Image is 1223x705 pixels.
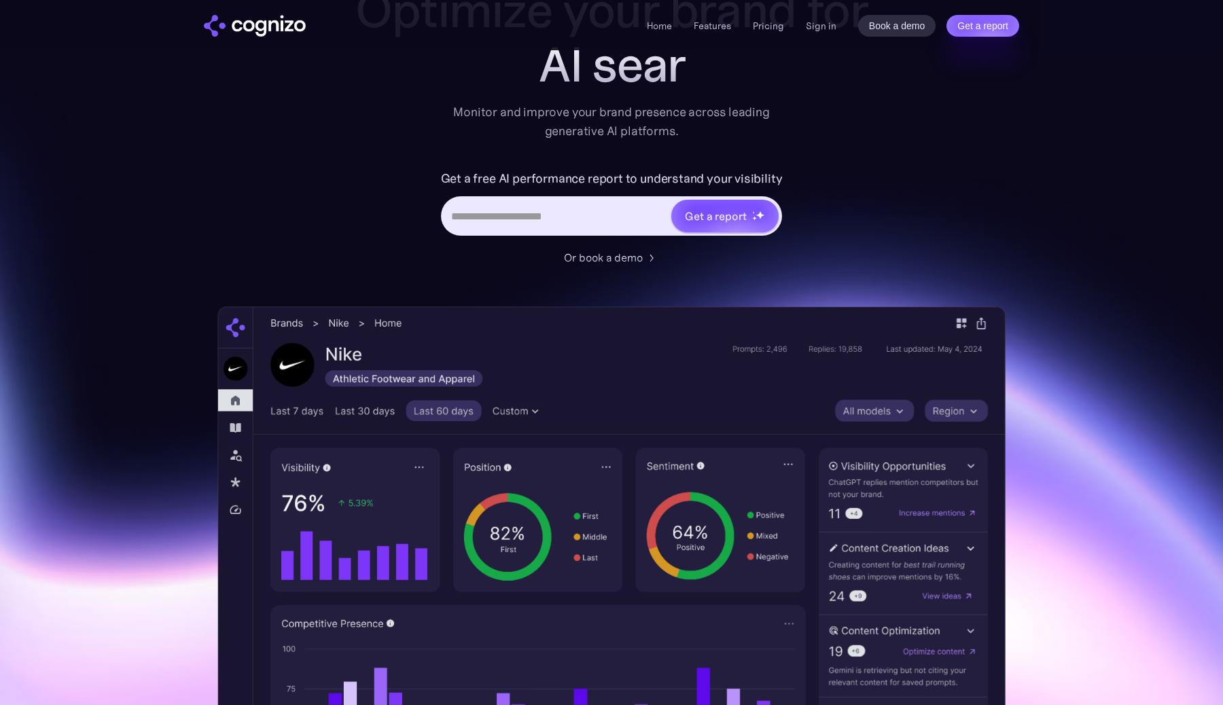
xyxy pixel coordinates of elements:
[670,198,780,234] a: Get a reportstarstarstar
[441,168,783,189] label: Get a free AI performance report to understand your visibility
[647,20,672,32] a: Home
[694,20,731,32] a: Features
[752,216,757,221] img: star
[444,103,779,141] div: Monitor and improve your brand presence across leading generative AI platforms.
[806,18,836,34] a: Sign in
[756,211,764,219] img: star
[204,15,306,37] a: home
[204,15,306,37] img: cognizo logo
[340,37,883,92] div: AI sear
[858,15,936,37] a: Book a demo
[441,168,783,242] form: Hero URL Input Form
[752,211,754,213] img: star
[946,15,1019,37] a: Get a report
[564,249,643,266] div: Or book a demo
[753,20,784,32] a: Pricing
[685,208,746,224] div: Get a report
[564,249,659,266] a: Or book a demo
